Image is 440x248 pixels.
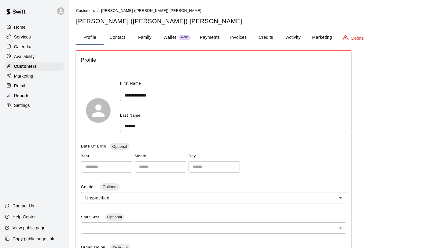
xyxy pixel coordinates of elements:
span: Year [81,151,132,161]
span: [PERSON_NAME] ([PERSON_NAME]) [PERSON_NAME] [101,9,201,13]
a: Reports [5,91,64,100]
span: New [179,35,190,39]
span: Date Of Birth [81,144,106,148]
button: Invoices [225,30,252,45]
p: Availability [14,53,35,60]
p: Marketing [14,73,33,79]
a: Customers [76,8,95,13]
span: Profile [81,56,346,64]
a: Retail [5,81,64,90]
p: Calendar [14,44,32,50]
span: Optional [100,184,119,189]
a: Marketing [5,71,64,81]
a: Settings [5,101,64,110]
a: Calendar [5,42,64,51]
span: Customers [76,9,95,13]
p: Services [14,34,31,40]
span: Optional [105,215,124,219]
p: View public page [13,225,46,231]
p: Retail [14,83,25,89]
a: Customers [5,62,64,71]
button: Marketing [307,30,337,45]
span: Day [189,151,240,161]
button: Activity [280,30,307,45]
button: Credits [252,30,280,45]
span: Gender [81,185,96,189]
p: Settings [14,102,30,108]
div: basic tabs example [76,30,433,45]
p: Reports [14,93,29,99]
p: Contact Us [13,203,34,209]
p: Copy public page link [13,236,54,242]
p: Customers [14,63,37,69]
button: Profile [76,30,104,45]
a: Home [5,23,64,32]
span: First Name [120,79,141,89]
h5: [PERSON_NAME] ([PERSON_NAME]) [PERSON_NAME] [76,17,433,25]
button: Contact [104,30,131,45]
nav: breadcrumb [76,7,433,14]
p: Wallet [163,34,176,41]
p: Help Center [13,214,36,220]
span: Optional [110,144,129,149]
p: Delete [351,35,364,41]
a: Availability [5,52,64,61]
span: Month [135,151,186,161]
span: Shirt Size [81,215,101,219]
button: Family [131,30,159,45]
a: Services [5,32,64,42]
p: Home [14,24,26,30]
button: Payments [195,30,225,45]
li: / [97,7,99,14]
div: Unspecified [81,192,346,203]
span: Last Name [120,113,141,118]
